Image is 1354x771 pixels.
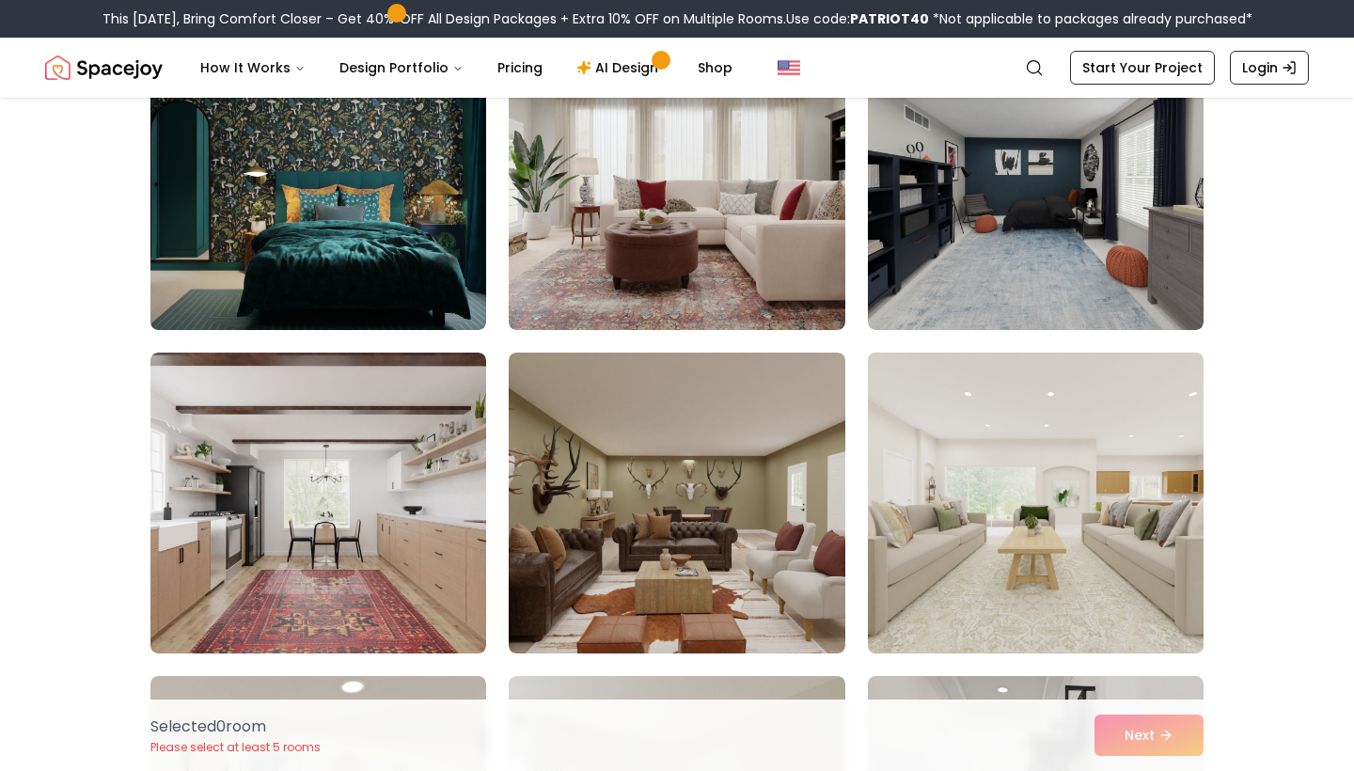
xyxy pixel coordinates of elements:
[150,740,321,755] p: Please select at least 5 rooms
[45,38,1309,98] nav: Global
[683,49,748,87] a: Shop
[859,345,1212,661] img: Room room-6
[150,716,321,738] p: Selected 0 room
[185,49,321,87] button: How It Works
[324,49,479,87] button: Design Portfolio
[45,49,163,87] a: Spacejoy
[102,9,1252,28] div: This [DATE], Bring Comfort Closer – Get 40% OFF All Design Packages + Extra 10% OFF on Multiple R...
[850,9,929,28] b: PATRIOT40
[482,49,558,87] a: Pricing
[150,29,486,330] img: Room room-1
[509,29,844,330] img: Room room-2
[561,49,679,87] a: AI Design
[150,353,486,653] img: Room room-4
[929,9,1252,28] span: *Not applicable to packages already purchased*
[1230,51,1309,85] a: Login
[185,49,748,87] nav: Main
[868,29,1204,330] img: Room room-3
[778,56,800,79] img: United States
[1070,51,1215,85] a: Start Your Project
[786,9,929,28] span: Use code:
[509,353,844,653] img: Room room-5
[45,49,163,87] img: Spacejoy Logo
